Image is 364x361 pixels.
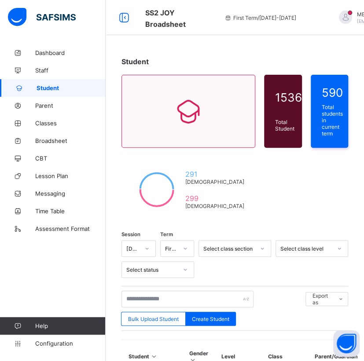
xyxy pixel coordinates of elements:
[165,245,178,252] div: First Term
[273,117,304,134] div: Total Student
[121,57,149,66] span: Student
[313,292,334,306] span: Export as
[35,155,106,162] span: CBT
[121,231,140,237] span: Session
[145,8,186,29] span: Class Arm Broadsheet
[128,316,179,322] span: Bulk Upload Student
[185,179,244,185] span: [DEMOGRAPHIC_DATA]
[35,137,106,144] span: Broadsheet
[151,353,158,360] i: Sort in Ascending Order
[192,316,229,322] span: Create Student
[37,84,106,91] span: Student
[275,91,302,104] span: 1536
[203,245,255,252] div: Select class section
[35,208,106,215] span: Time Table
[35,67,106,74] span: Staff
[35,225,106,232] span: Assessment Format
[185,203,244,209] span: [DEMOGRAPHIC_DATA]
[35,102,106,109] span: Parent
[35,190,106,197] span: Messaging
[126,245,140,252] div: [DATE]-[DATE]
[185,194,244,203] span: 299
[35,172,106,179] span: Lesson Plan
[35,322,105,329] span: Help
[280,245,332,252] div: Select class level
[322,104,343,137] span: Total students in current term
[35,49,106,56] span: Dashboard
[333,330,360,357] button: Open asap
[185,170,244,179] span: 291
[35,120,106,127] span: Classes
[126,266,178,273] div: Select status
[224,15,296,21] span: session/term information
[160,231,173,237] span: Term
[35,340,105,347] span: Configuration
[8,8,76,26] img: safsims
[322,86,343,99] span: 590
